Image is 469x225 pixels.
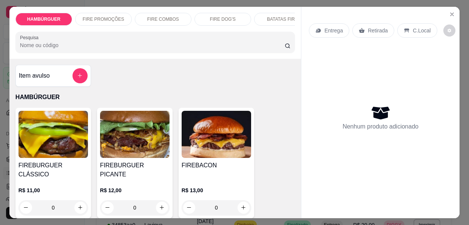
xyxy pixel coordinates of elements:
[182,161,251,170] h4: FIREBACON
[19,111,88,158] img: product-image
[368,27,388,34] p: Retirada
[342,122,418,131] p: Nenhum produto adicionado
[83,16,124,22] p: FIRE PROMOÇÕES
[15,93,295,102] p: HAMBÚRGUER
[19,187,88,194] p: R$ 11,00
[413,27,430,34] p: C.Local
[20,34,41,41] label: Pesquisa
[324,27,343,34] p: Entrega
[27,16,60,22] p: HAMBÚRGUER
[147,16,179,22] p: FIRE COMBOS
[100,111,170,158] img: product-image
[100,187,170,194] p: R$ 12,00
[73,68,88,83] button: add-separate-item
[182,187,251,194] p: R$ 13,00
[443,24,455,37] button: decrease-product-quantity
[182,111,251,158] img: product-image
[446,8,458,20] button: Close
[19,71,50,80] h4: Item avulso
[20,41,285,49] input: Pesquisa
[19,161,88,179] h4: FIREBURGUER CLÁSSICO
[210,16,236,22] p: FIRE DOG'S
[267,16,298,22] p: BATATAS FIRE
[100,161,170,179] h4: FIREBURGUER PICANTE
